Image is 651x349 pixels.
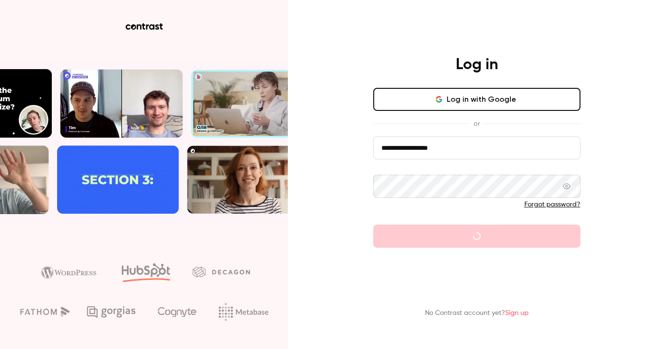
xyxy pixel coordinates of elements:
[373,88,580,111] button: Log in with Google
[469,119,485,129] span: or
[425,308,529,318] p: No Contrast account yet?
[505,310,529,316] a: Sign up
[524,201,580,208] a: Forgot password?
[456,55,498,74] h4: Log in
[192,266,250,277] img: decagon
